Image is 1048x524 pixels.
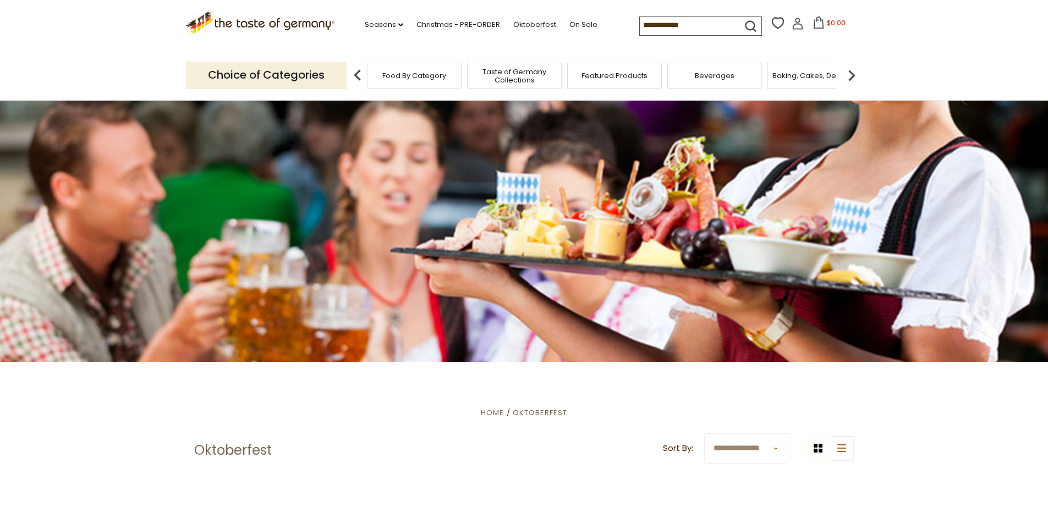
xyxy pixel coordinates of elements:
[772,71,858,80] a: Baking, Cakes, Desserts
[513,19,556,31] a: Oktoberfest
[841,64,863,86] img: next arrow
[470,68,558,84] a: Taste of Germany Collections
[581,71,648,80] a: Featured Products
[194,442,272,459] h1: Oktoberfest
[347,64,369,86] img: previous arrow
[569,19,597,31] a: On Sale
[481,407,504,418] a: Home
[806,16,853,33] button: $0.00
[416,19,500,31] a: Christmas - PRE-ORDER
[663,442,693,455] label: Sort By:
[365,19,403,31] a: Seasons
[513,407,567,418] a: Oktoberfest
[827,18,846,27] span: $0.00
[382,71,446,80] a: Food By Category
[695,71,734,80] a: Beverages
[186,62,347,89] p: Choice of Categories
